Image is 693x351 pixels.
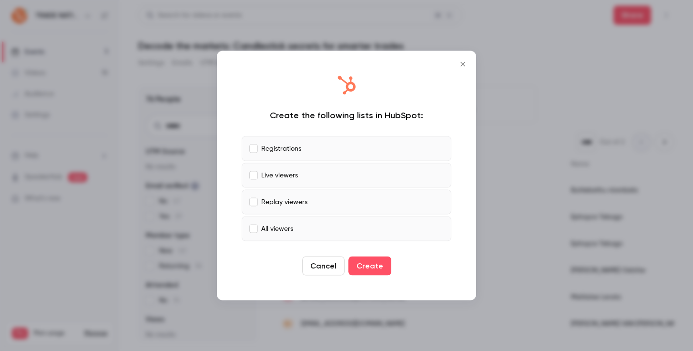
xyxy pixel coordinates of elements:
[261,144,301,154] p: Registrations
[453,55,472,74] button: Close
[302,257,345,276] button: Cancel
[261,170,298,180] p: Live viewers
[348,257,391,276] button: Create
[261,197,307,207] p: Replay viewers
[242,110,451,121] div: Create the following lists in HubSpot:
[261,224,293,234] p: All viewers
